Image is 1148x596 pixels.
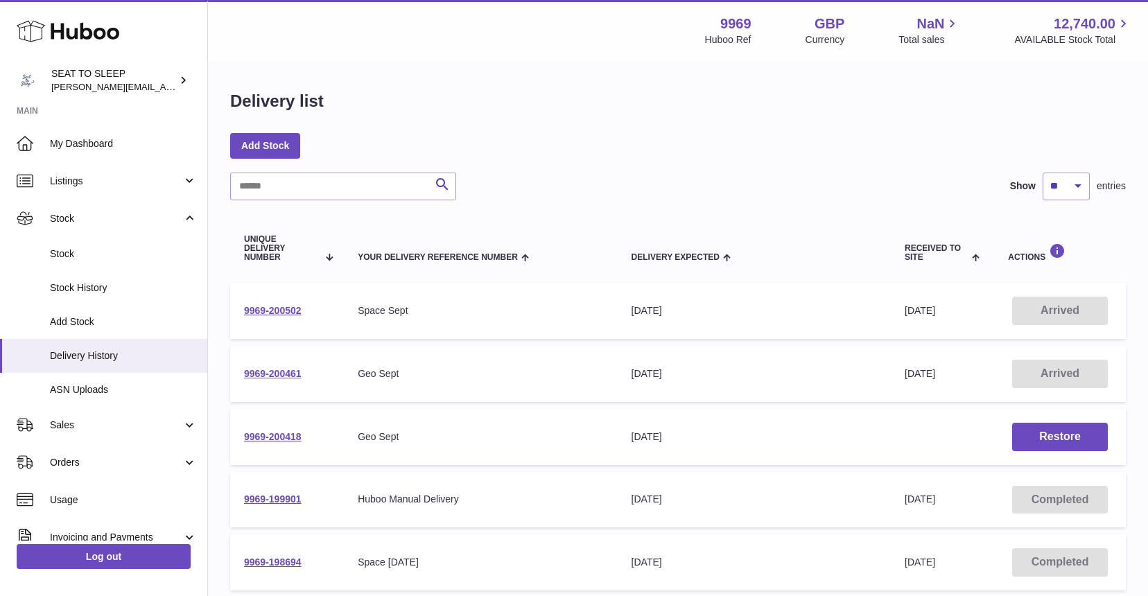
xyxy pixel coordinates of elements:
[230,133,300,158] a: Add Stock
[50,493,197,507] span: Usage
[632,493,877,506] div: [DATE]
[50,247,197,261] span: Stock
[244,493,302,505] a: 9969-199901
[358,556,603,569] div: Space [DATE]
[17,70,37,91] img: amy@seattosleep.co.uk
[916,15,944,33] span: NaN
[905,305,935,316] span: [DATE]
[50,349,197,362] span: Delivery History
[358,304,603,317] div: Space Sept
[720,15,751,33] strong: 9969
[1097,179,1126,193] span: entries
[244,556,302,568] a: 9969-198694
[51,67,176,94] div: SEAT TO SLEEP
[244,368,302,379] a: 9969-200461
[632,430,877,444] div: [DATE]
[358,430,603,444] div: Geo Sept
[51,81,278,92] span: [PERSON_NAME][EMAIL_ADDRESS][DOMAIN_NAME]
[1012,423,1108,451] button: Restore
[244,431,302,442] a: 9969-200418
[230,90,324,112] h1: Delivery list
[358,367,603,380] div: Geo Sept
[244,305,302,316] a: 9969-200502
[632,556,877,569] div: [DATE]
[50,175,182,188] span: Listings
[50,531,182,544] span: Invoicing and Payments
[1014,33,1131,46] span: AVAILABLE Stock Total
[632,304,877,317] div: [DATE]
[905,556,935,568] span: [DATE]
[50,456,182,469] span: Orders
[50,419,182,432] span: Sales
[1014,15,1131,46] a: 12,740.00 AVAILABLE Stock Total
[358,493,603,506] div: Huboo Manual Delivery
[898,15,960,46] a: NaN Total sales
[632,367,877,380] div: [DATE]
[905,244,968,262] span: Received to Site
[1054,15,1115,33] span: 12,740.00
[905,493,935,505] span: [DATE]
[50,137,197,150] span: My Dashboard
[806,33,845,46] div: Currency
[50,315,197,328] span: Add Stock
[632,253,720,262] span: Delivery Expected
[1008,243,1112,262] div: Actions
[50,281,197,295] span: Stock History
[17,544,191,569] a: Log out
[815,15,844,33] strong: GBP
[1010,179,1036,193] label: Show
[50,212,182,225] span: Stock
[898,33,960,46] span: Total sales
[50,383,197,396] span: ASN Uploads
[705,33,751,46] div: Huboo Ref
[358,253,518,262] span: Your Delivery Reference Number
[905,368,935,379] span: [DATE]
[244,235,318,263] span: Unique Delivery Number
